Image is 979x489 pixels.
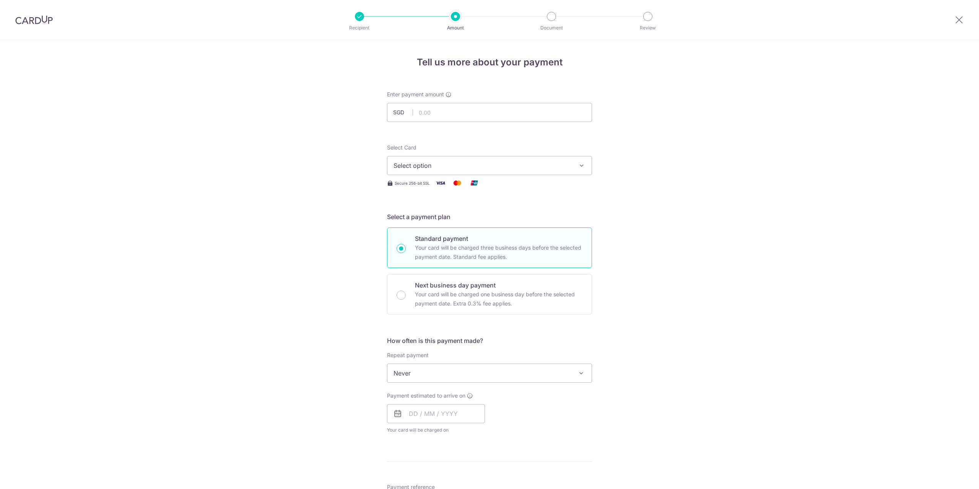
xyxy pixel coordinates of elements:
[433,178,448,188] img: Visa
[393,109,413,116] span: SGD
[387,55,592,69] h4: Tell us more about your payment
[387,404,485,423] input: DD / MM / YYYY
[387,364,592,383] span: Never
[15,15,53,24] img: CardUp
[387,364,592,382] span: Never
[415,234,582,243] p: Standard payment
[523,24,580,32] p: Document
[387,212,592,221] h5: Select a payment plan
[415,281,582,290] p: Next business day payment
[387,144,416,151] span: translation missing: en.payables.payment_networks.credit_card.summary.labels.select_card
[387,351,429,359] label: Repeat payment
[415,290,582,308] p: Your card will be charged one business day before the selected payment date. Extra 0.3% fee applies.
[387,156,592,175] button: Select option
[387,103,592,122] input: 0.00
[427,24,484,32] p: Amount
[387,91,444,98] span: Enter payment amount
[415,243,582,262] p: Your card will be charged three business days before the selected payment date. Standard fee appl...
[450,178,465,188] img: Mastercard
[387,336,592,345] h5: How often is this payment made?
[331,24,388,32] p: Recipient
[467,178,482,188] img: Union Pay
[394,161,572,170] span: Select option
[395,180,430,186] span: Secure 256-bit SSL
[387,426,485,434] span: Your card will be charged on
[620,24,676,32] p: Review
[387,392,465,400] span: Payment estimated to arrive on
